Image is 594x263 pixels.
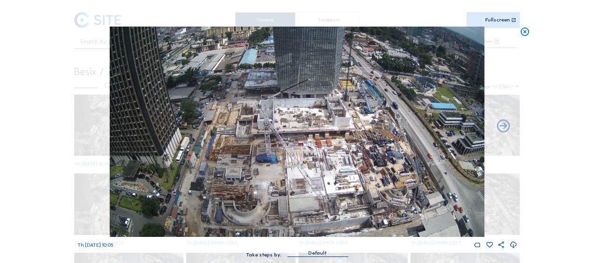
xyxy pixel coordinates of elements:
[308,249,327,257] div: Default
[246,252,282,257] div: Take steps by:
[78,242,113,248] span: Th [DATE] 10:05
[110,27,484,237] img: Image
[287,249,348,256] div: Default
[495,119,511,134] i: Back
[485,17,510,23] div: Fullscreen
